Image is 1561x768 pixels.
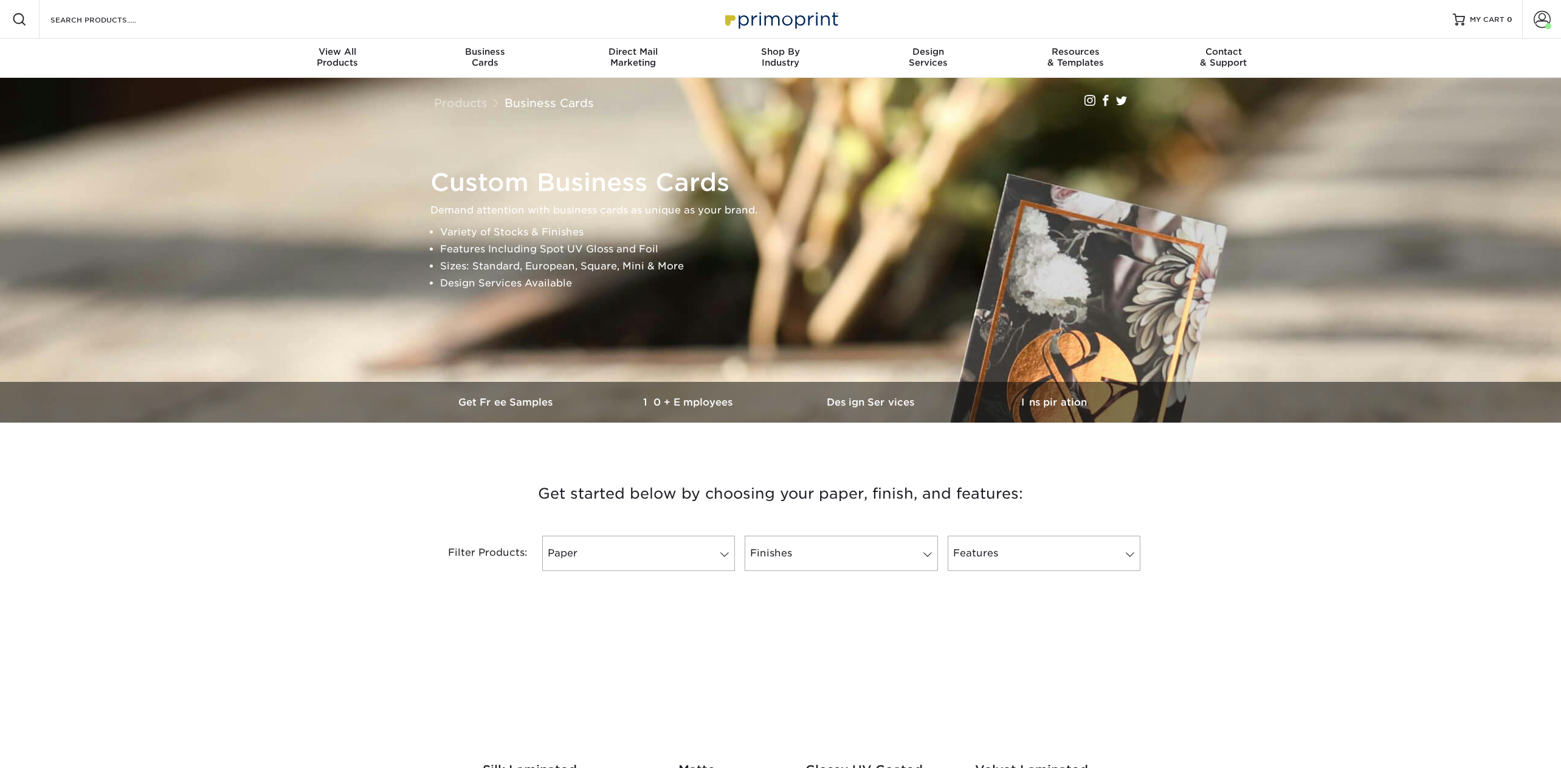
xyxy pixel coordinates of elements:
[430,168,1142,197] h1: Custom Business Cards
[542,536,735,571] a: Paper
[461,615,599,753] img: Silk Laminated Business Cards
[707,46,855,57] span: Shop By
[559,46,707,68] div: Marketing
[430,202,1142,219] p: Demand attention with business cards as unique as your brand.
[416,382,598,423] a: Get Free Samples
[440,275,1142,292] li: Design Services Available
[1149,46,1297,68] div: & Support
[1002,46,1149,57] span: Resources
[707,39,855,78] a: Shop ByIndustry
[628,615,766,753] img: Matte Business Cards
[963,382,1145,423] a: Inspiration
[707,46,855,68] div: Industry
[1470,15,1504,25] span: MY CART
[440,224,1142,241] li: Variety of Stocks & Finishes
[1149,39,1297,78] a: Contact& Support
[1149,46,1297,57] span: Contact
[412,46,559,68] div: Cards
[948,536,1140,571] a: Features
[412,39,559,78] a: BusinessCards
[412,46,559,57] span: Business
[264,39,412,78] a: View AllProducts
[425,466,1136,521] h3: Get started below by choosing your paper, finish, and features:
[440,258,1142,275] li: Sizes: Standard, European, Square, Mini & More
[1002,46,1149,68] div: & Templates
[434,96,488,109] a: Products
[440,241,1142,258] li: Features Including Spot UV Gloss and Foil
[854,46,1002,57] span: Design
[505,96,594,109] a: Business Cards
[264,46,412,68] div: Products
[416,536,537,571] div: Filter Products:
[416,396,598,408] h3: Get Free Samples
[795,615,933,753] img: Glossy UV Coated Business Cards
[963,396,1145,408] h3: Inspiration
[264,46,412,57] span: View All
[49,12,168,27] input: SEARCH PRODUCTS.....
[854,46,1002,68] div: Services
[559,46,707,57] span: Direct Mail
[1002,39,1149,78] a: Resources& Templates
[598,382,781,423] a: 10+ Employees
[745,536,937,571] a: Finishes
[781,396,963,408] h3: Design Services
[1507,15,1512,24] span: 0
[854,39,1002,78] a: DesignServices
[598,396,781,408] h3: 10+ Employees
[781,382,963,423] a: Design Services
[559,39,707,78] a: Direct MailMarketing
[962,615,1100,753] img: Velvet Laminated Business Cards
[720,6,841,32] img: Primoprint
